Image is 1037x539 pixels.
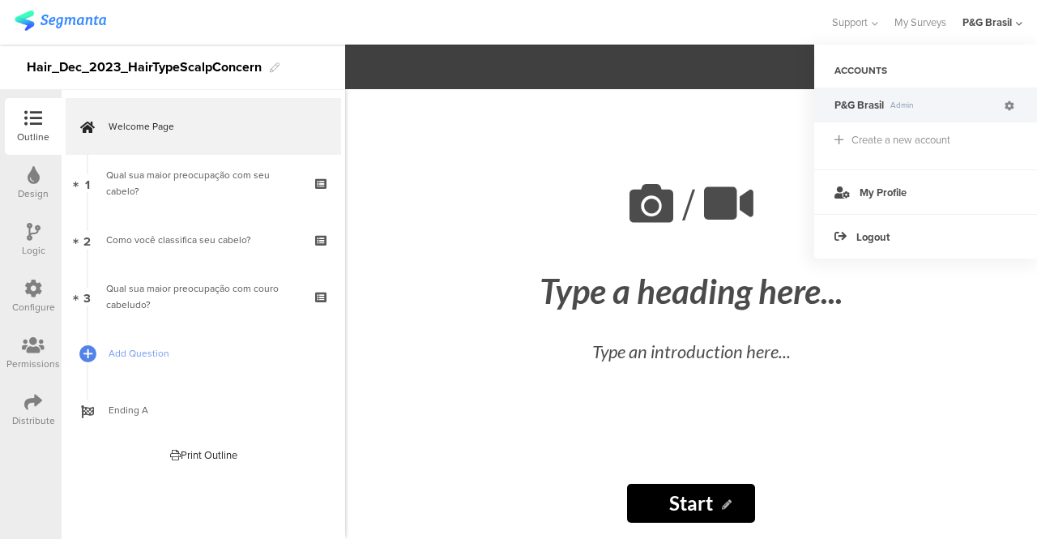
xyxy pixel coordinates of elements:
div: Permissions [6,357,60,371]
a: My Profile [814,169,1037,214]
div: Configure [12,300,55,314]
span: P&G Brasil [834,97,884,113]
div: P&G Brasil [962,15,1012,30]
span: 2 [83,231,91,249]
a: 1 Qual sua maior preocupação com seu cabelo? [66,155,341,212]
div: ACCOUNTS [814,57,1037,84]
span: Support [832,15,868,30]
span: / [682,173,695,237]
a: Ending A [66,382,341,438]
img: segmanta logo [15,11,106,31]
span: 1 [85,174,90,192]
div: Type an introduction here... [408,338,975,365]
a: 3 Qual sua maior preocupação com couro cabeludo? [66,268,341,325]
span: Add Question [109,345,316,361]
div: Type a heading here... [391,271,991,311]
div: Hair_Dec_2023_HairTypeScalpConcern [27,54,262,80]
div: Logic [22,243,45,258]
a: Welcome Page [66,98,341,155]
span: Logout [856,229,890,245]
a: 2 Como você classifica seu cabelo? [66,212,341,268]
div: Distribute [12,413,55,428]
input: Start [627,484,755,523]
span: 3 [83,288,91,306]
span: Ending A [109,402,316,418]
div: Print Outline [170,447,237,463]
div: Design [18,186,49,201]
span: Welcome Page [109,118,316,135]
div: Outline [17,130,49,144]
div: Create a new account [851,132,950,148]
div: Qual sua maior preocupação com seu cabelo? [106,167,300,199]
div: Como você classifica seu cabelo? [106,232,300,248]
span: My Profile [860,185,907,200]
div: Qual sua maior preocupação com couro cabeludo? [106,280,300,313]
span: Admin [884,99,1002,111]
